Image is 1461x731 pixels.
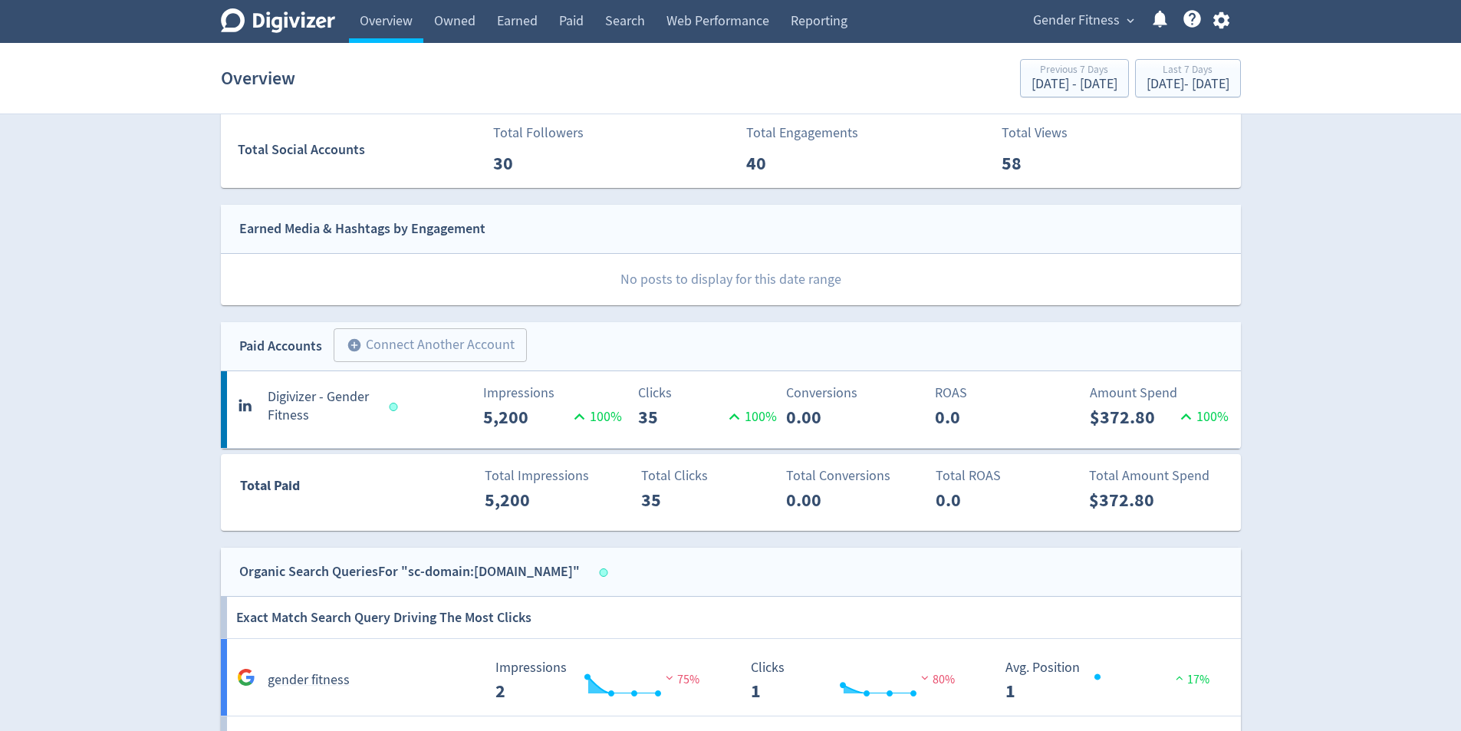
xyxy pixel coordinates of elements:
[389,403,402,411] span: Data last synced: 14 Aug 2025, 7:01am (AEST)
[1172,672,1209,687] span: 17%
[1028,8,1138,33] button: Gender Fitness
[1135,59,1241,97] button: Last 7 Days[DATE]- [DATE]
[347,338,362,353] span: add_circle
[237,668,255,687] svg: Google Analytics
[238,139,482,161] div: Total Social Accounts
[239,218,485,240] div: Earned Media & Hashtags by Engagement
[493,123,584,143] p: Total Followers
[724,407,777,427] p: 100 %
[1124,14,1137,28] span: expand_more
[1089,466,1228,486] p: Total Amount Spend
[936,466,1074,486] p: Total ROAS
[1002,150,1090,177] p: 58
[917,672,955,687] span: 80%
[239,335,322,357] div: Paid Accounts
[1090,383,1229,403] p: Amount Spend
[485,466,624,486] p: Total Impressions
[1176,407,1229,427] p: 100 %
[936,486,1024,514] p: 0.0
[483,403,569,431] p: 5,200
[935,403,1023,431] p: 0.0
[236,597,531,638] h6: Exact Match Search Query Driving The Most Clicks
[1147,64,1229,77] div: Last 7 Days
[221,639,1241,716] a: gender fitness Impressions 2 Impressions 2 75% Clicks 1 Clicks 1 80% Avg. Position 1 Avg. Positio...
[746,150,834,177] p: 40
[1090,403,1176,431] p: $372.80
[786,466,925,486] p: Total Conversions
[662,672,677,683] img: negative-performance.svg
[334,328,527,362] button: Connect Another Account
[1172,672,1187,683] img: positive-performance.svg
[221,371,1241,448] a: Digivizer - Gender FitnessImpressions5,200100%Clicks35100%Conversions0.00ROAS0.0Amount Spend$372....
[222,254,1241,305] p: No posts to display for this date range
[239,561,580,583] div: Organic Search Queries For "sc-domain:[DOMAIN_NAME]"
[746,123,858,143] p: Total Engagements
[662,672,699,687] span: 75%
[998,660,1228,701] svg: Avg. Position 1
[1089,486,1177,514] p: $372.80
[485,486,573,514] p: 5,200
[493,150,581,177] p: 30
[268,671,350,690] h5: gender fitness
[786,403,874,431] p: 0.00
[488,660,718,701] svg: Impressions 2
[1002,123,1090,143] p: Total Views
[638,383,777,403] p: Clicks
[268,388,375,425] h5: Digivizer - Gender Fitness
[222,475,391,504] div: Total Paid
[638,403,724,431] p: 35
[1032,64,1117,77] div: Previous 7 Days
[641,486,729,514] p: 35
[221,54,295,103] h1: Overview
[917,672,933,683] img: negative-performance.svg
[599,568,612,577] span: Data last synced: 14 Aug 2025, 4:02am (AEST)
[935,383,1074,403] p: ROAS
[1032,77,1117,91] div: [DATE] - [DATE]
[1033,8,1120,33] span: Gender Fitness
[1147,77,1229,91] div: [DATE] - [DATE]
[786,486,874,514] p: 0.00
[786,383,925,403] p: Conversions
[483,383,622,403] p: Impressions
[1020,59,1129,97] button: Previous 7 Days[DATE] - [DATE]
[237,394,255,413] svg: linkedin
[641,466,780,486] p: Total Clicks
[322,331,527,362] a: Connect Another Account
[743,660,973,701] svg: Clicks 1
